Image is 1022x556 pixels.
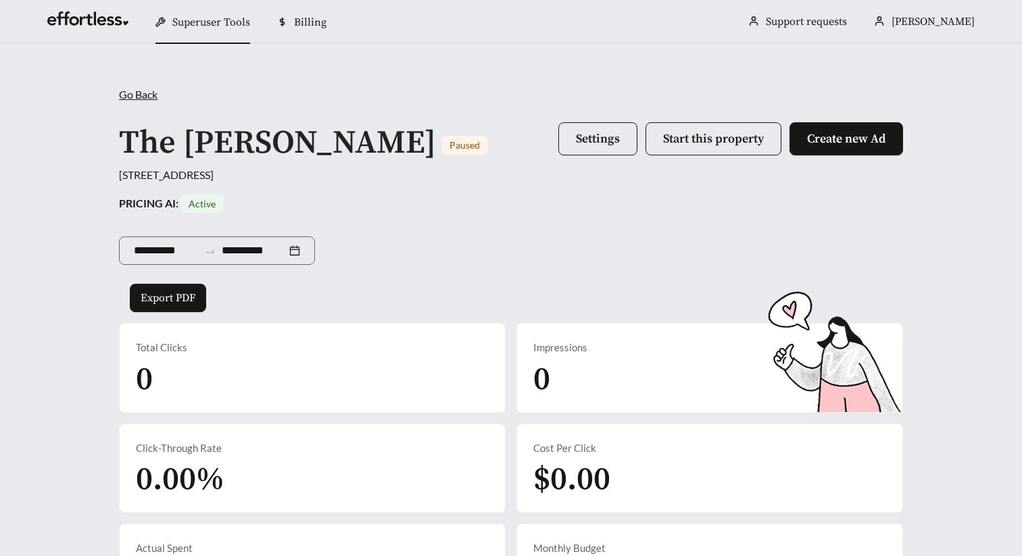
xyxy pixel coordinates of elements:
[136,540,489,556] div: Actual Spent
[294,16,326,29] span: Billing
[789,122,903,155] button: Create new Ad
[533,340,886,355] div: Impressions
[119,88,157,101] span: Go Back
[533,359,550,400] span: 0
[663,131,764,147] span: Start this property
[807,131,885,147] span: Create new Ad
[533,540,886,556] div: Monthly Budget
[141,290,195,306] span: Export PDF
[136,359,153,400] span: 0
[449,139,480,151] span: Paused
[576,131,620,147] span: Settings
[130,284,206,312] button: Export PDF
[119,197,224,209] strong: PRICING AI:
[119,167,903,183] div: [STREET_ADDRESS]
[189,198,216,209] span: Active
[533,459,610,500] span: $0.00
[172,16,250,29] span: Superuser Tools
[136,340,489,355] div: Total Clicks
[533,440,886,456] div: Cost Per Click
[646,122,781,155] button: Start this property
[119,123,436,163] h1: The [PERSON_NAME]
[136,459,224,500] span: 0.00%
[766,15,847,28] a: Support requests
[204,245,216,257] span: to
[558,122,637,155] button: Settings
[204,245,216,257] span: swap-right
[892,15,975,28] span: [PERSON_NAME]
[136,440,489,456] div: Click-Through Rate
